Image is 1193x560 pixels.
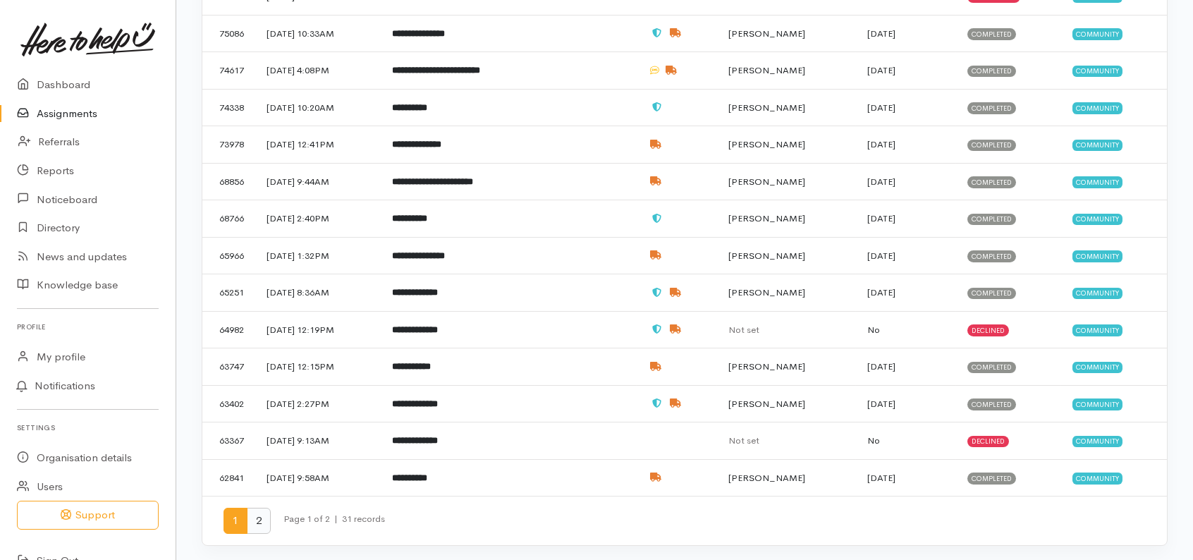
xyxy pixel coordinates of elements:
[867,176,895,188] time: [DATE]
[967,66,1016,77] span: Completed
[967,473,1016,484] span: Completed
[867,64,895,76] time: [DATE]
[1072,324,1122,336] span: Community
[728,360,805,372] span: [PERSON_NAME]
[867,360,895,372] time: [DATE]
[867,398,895,410] time: [DATE]
[728,64,805,76] span: [PERSON_NAME]
[1072,176,1122,188] span: Community
[202,52,255,90] td: 74617
[967,436,1009,447] span: Declined
[255,52,381,90] td: [DATE] 4:08PM
[867,102,895,114] time: [DATE]
[255,348,381,386] td: [DATE] 12:15PM
[1072,102,1122,114] span: Community
[728,434,759,446] span: Not set
[255,163,381,200] td: [DATE] 9:44AM
[967,176,1016,188] span: Completed
[1072,66,1122,77] span: Community
[334,513,338,525] span: |
[1072,28,1122,39] span: Community
[255,459,381,496] td: [DATE] 9:58AM
[202,163,255,200] td: 68856
[224,508,247,534] span: 1
[728,176,805,188] span: [PERSON_NAME]
[728,102,805,114] span: [PERSON_NAME]
[728,398,805,410] span: [PERSON_NAME]
[17,317,159,336] h6: Profile
[728,250,805,262] span: [PERSON_NAME]
[867,324,880,336] span: No
[1072,398,1122,410] span: Community
[867,472,895,484] time: [DATE]
[17,501,159,530] button: Support
[867,138,895,150] time: [DATE]
[255,15,381,52] td: [DATE] 10:33AM
[967,324,1009,336] span: Declined
[255,89,381,126] td: [DATE] 10:20AM
[247,508,271,534] span: 2
[967,214,1016,225] span: Completed
[728,472,805,484] span: [PERSON_NAME]
[1072,250,1122,262] span: Community
[255,237,381,274] td: [DATE] 1:32PM
[967,398,1016,410] span: Completed
[202,422,255,460] td: 63367
[202,200,255,238] td: 68766
[255,311,381,348] td: [DATE] 12:19PM
[967,102,1016,114] span: Completed
[967,288,1016,299] span: Completed
[202,385,255,422] td: 63402
[255,126,381,164] td: [DATE] 12:41PM
[255,422,381,460] td: [DATE] 9:13AM
[967,250,1016,262] span: Completed
[728,286,805,298] span: [PERSON_NAME]
[867,28,895,39] time: [DATE]
[1072,436,1122,447] span: Community
[728,212,805,224] span: [PERSON_NAME]
[255,200,381,238] td: [DATE] 2:40PM
[728,324,759,336] span: Not set
[867,212,895,224] time: [DATE]
[1072,214,1122,225] span: Community
[255,385,381,422] td: [DATE] 2:27PM
[867,250,895,262] time: [DATE]
[202,237,255,274] td: 65966
[1072,140,1122,151] span: Community
[967,140,1016,151] span: Completed
[728,138,805,150] span: [PERSON_NAME]
[202,274,255,312] td: 65251
[867,434,880,446] span: No
[202,459,255,496] td: 62841
[1072,473,1122,484] span: Community
[867,286,895,298] time: [DATE]
[967,28,1016,39] span: Completed
[1072,288,1122,299] span: Community
[202,348,255,386] td: 63747
[202,126,255,164] td: 73978
[202,15,255,52] td: 75086
[728,28,805,39] span: [PERSON_NAME]
[255,274,381,312] td: [DATE] 8:36AM
[283,508,385,545] small: Page 1 of 2 31 records
[1072,362,1122,373] span: Community
[202,311,255,348] td: 64982
[17,418,159,437] h6: Settings
[202,89,255,126] td: 74338
[967,362,1016,373] span: Completed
